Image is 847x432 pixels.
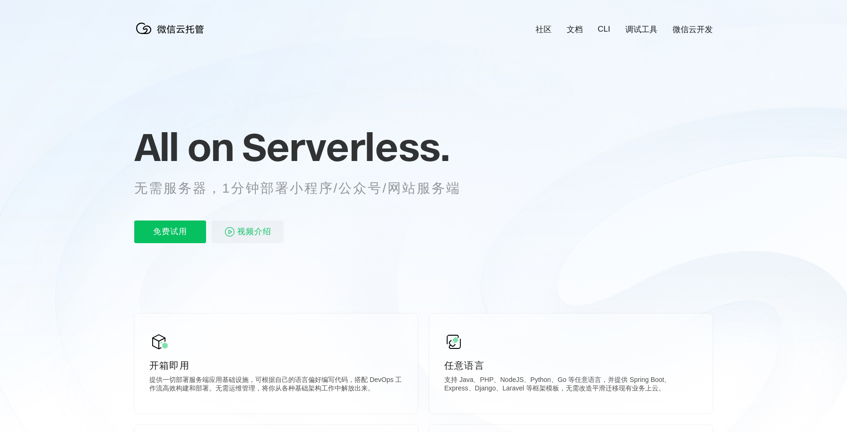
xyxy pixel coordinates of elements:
a: 文档 [567,24,583,35]
span: All on [134,123,233,170]
a: CLI [598,25,610,34]
span: 视频介绍 [237,220,271,243]
a: 微信云开发 [673,24,713,35]
p: 开箱即用 [149,359,403,372]
p: 支持 Java、PHP、NodeJS、Python、Go 等任意语言，并提供 Spring Boot、Express、Django、Laravel 等框架模板，无需改造平滑迁移现有业务上云。 [444,376,698,395]
a: 社区 [536,24,552,35]
a: 调试工具 [625,24,657,35]
span: Serverless. [242,123,449,170]
img: video_play.svg [224,226,235,237]
p: 免费试用 [134,220,206,243]
p: 任意语言 [444,359,698,372]
p: 提供一切部署服务端应用基础设施，可根据自己的语言偏好编写代码，搭配 DevOps 工作流高效构建和部署。无需运维管理，将你从各种基础架构工作中解放出来。 [149,376,403,395]
a: 微信云托管 [134,31,210,39]
img: 微信云托管 [134,19,210,38]
p: 无需服务器，1分钟部署小程序/公众号/网站服务端 [134,179,478,198]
